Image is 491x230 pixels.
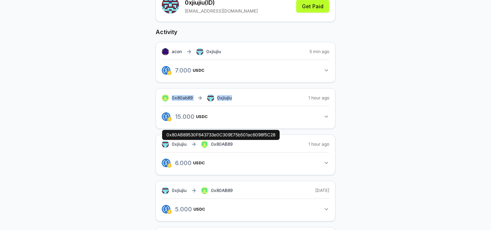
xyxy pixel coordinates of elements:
img: logo.png [167,71,171,75]
p: [EMAIL_ADDRESS][DOMAIN_NAME] [185,8,258,14]
button: 15.000USDC [162,111,329,123]
button: 5.000USDC [162,203,329,215]
button: 6.000USDC [162,157,329,169]
img: logo.png [162,66,170,75]
img: logo.png [162,205,170,213]
button: 7.000USDC [162,64,329,76]
h2: Activity [156,28,335,36]
img: logo.png [167,210,171,214]
span: 0x80AB89 [211,141,233,147]
img: logo.png [162,112,170,121]
span: USDC [193,207,205,211]
span: acon [172,49,182,55]
span: 0x80AB89530F643733e0C309E75b501ac6098f5C28 [166,132,275,138]
span: USDC [196,114,208,119]
span: 0xjiujiu [217,95,232,101]
span: 1 hour ago [308,95,329,101]
span: 5 min ago [309,49,329,55]
span: 0x80ab89 [172,95,193,100]
img: logo.png [162,159,170,167]
span: [DATE] [315,188,329,193]
img: logo.png [167,117,171,121]
span: 1 hour ago [308,141,329,147]
span: 0xjiujiu [172,141,187,147]
span: 0xjiujiu [206,49,221,55]
span: 0xjiujiu [172,188,187,193]
img: logo.png [167,163,171,168]
span: 0x80AB89 [211,188,233,193]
